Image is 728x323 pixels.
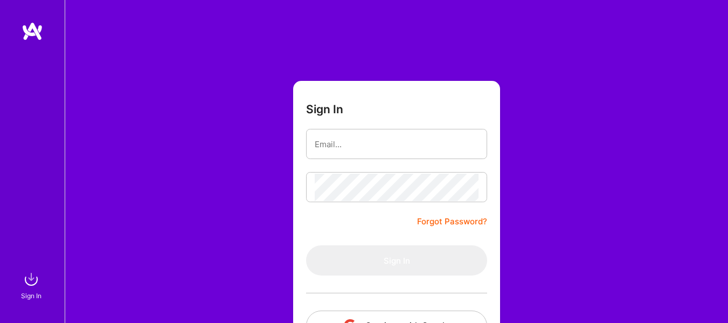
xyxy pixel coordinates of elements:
input: Email... [315,130,479,158]
div: Sign In [21,290,41,301]
a: Forgot Password? [417,215,487,228]
a: sign inSign In [23,269,42,301]
img: logo [22,22,43,41]
img: sign in [20,269,42,290]
button: Sign In [306,245,487,276]
h3: Sign In [306,102,343,116]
